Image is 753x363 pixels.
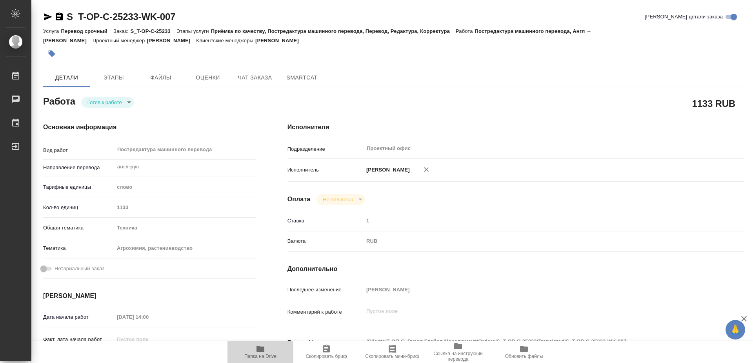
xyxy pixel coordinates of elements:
[43,183,114,191] p: Тарифные единицы
[43,336,114,343] p: Факт. дата начала работ
[425,341,491,363] button: Ссылка на инструкции перевода
[130,28,176,34] p: S_T-OP-C-25233
[43,28,61,34] p: Услуга
[287,286,364,294] p: Последнее изменение
[61,28,113,34] p: Перевод срочный
[95,73,133,83] span: Этапы
[43,12,53,22] button: Скопировать ссылку для ЯМессенджера
[67,11,175,22] a: S_T-OP-C-25233-WK-007
[287,338,364,346] p: Путь на drive
[505,354,543,359] span: Обновить файлы
[287,237,364,245] p: Валюта
[418,161,435,178] button: Удалить исполнителя
[43,94,75,108] h2: Работа
[364,215,706,226] input: Пустое поле
[645,13,723,21] span: [PERSON_NAME] детали заказа
[43,123,256,132] h4: Основная информация
[176,28,211,34] p: Этапы услуги
[320,196,355,203] button: Не оплачена
[114,221,256,235] div: Техника
[293,341,359,363] button: Скопировать бриф
[43,204,114,211] p: Кол-во единиц
[287,123,744,132] h4: Исполнители
[113,28,130,34] p: Заказ:
[114,311,183,323] input: Пустое поле
[48,73,85,83] span: Детали
[364,166,410,174] p: [PERSON_NAME]
[114,202,256,213] input: Пустое поле
[287,308,364,316] p: Комментарий к работе
[287,264,744,274] h4: Дополнительно
[189,73,227,83] span: Оценки
[316,194,365,205] div: Готов к работе
[81,97,134,108] div: Готов к работе
[43,291,256,301] h4: [PERSON_NAME]
[43,244,114,252] p: Тематика
[114,242,256,255] div: Агрохимия, растениеводство
[93,38,147,43] p: Проектный менеджер
[142,73,180,83] span: Файлы
[43,224,114,232] p: Общая тематика
[491,341,557,363] button: Обновить файлы
[43,164,114,172] p: Направление перевода
[287,145,364,153] p: Подразделение
[55,12,64,22] button: Скопировать ссылку
[255,38,305,43] p: [PERSON_NAME]
[114,334,183,345] input: Пустое поле
[211,28,456,34] p: Приёмка по качеству, Постредактура машинного перевода, Перевод, Редактура, Корректура
[359,341,425,363] button: Скопировать мини-бриф
[729,321,742,338] span: 🙏
[287,195,311,204] h4: Оплата
[85,99,124,106] button: Готов к работе
[306,354,347,359] span: Скопировать бриф
[726,320,745,340] button: 🙏
[430,351,486,362] span: Ссылка на инструкции перевода
[692,97,735,110] h2: 1133 RUB
[196,38,255,43] p: Клиентские менеджеры
[364,335,706,348] textarea: /Clients/Т-ОП-С_Русал Глобал Менеджмент/Orders/S_T-OP-C-25233/Translated/S_T-OP-C-25233-WK-007
[43,313,114,321] p: Дата начала работ
[364,235,706,248] div: RUB
[147,38,196,43] p: [PERSON_NAME]
[236,73,274,83] span: Чат заказа
[114,181,256,194] div: слово
[43,146,114,154] p: Вид работ
[287,217,364,225] p: Ставка
[365,354,419,359] span: Скопировать мини-бриф
[283,73,321,83] span: SmartCat
[43,45,60,62] button: Добавить тэг
[227,341,293,363] button: Папка на Drive
[456,28,475,34] p: Работа
[287,166,364,174] p: Исполнитель
[364,284,706,295] input: Пустое поле
[244,354,276,359] span: Папка на Drive
[55,265,104,273] span: Нотариальный заказ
